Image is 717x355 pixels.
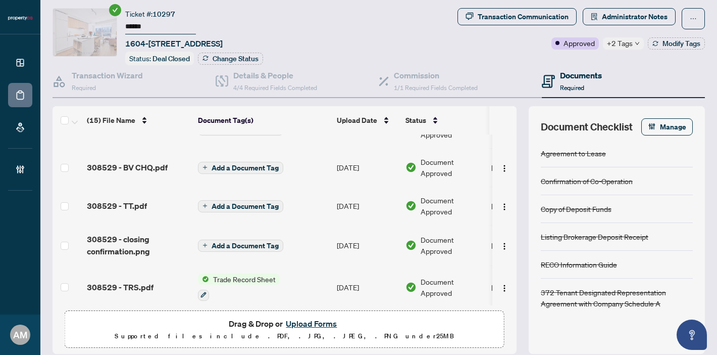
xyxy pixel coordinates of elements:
button: Add a Document Tag [198,240,283,252]
td: [PERSON_NAME] [487,225,563,265]
td: [PERSON_NAME] [487,148,563,187]
button: Add a Document Tag [198,161,283,174]
button: Add a Document Tag [198,162,283,174]
button: Add a Document Tag [198,200,283,212]
img: Logo [500,203,508,211]
button: Manage [641,118,693,136]
div: Ticket #: [125,8,175,20]
button: Change Status [198,53,263,65]
span: check-circle [109,4,121,16]
img: Document Status [405,200,417,211]
button: Modify Tags [648,37,705,50]
span: Required [72,84,96,92]
button: Administrator Notes [583,8,676,25]
div: Agreement to Lease [541,148,606,159]
span: Document Approved [421,276,483,298]
span: Drag & Drop or [229,317,340,330]
button: Logo [496,159,513,175]
span: Upload Date [337,115,377,126]
span: plus [202,165,208,170]
span: Administrator Notes [602,9,668,25]
div: Status: [125,52,194,65]
span: Document Approved [421,234,483,256]
p: Supported files include .PDF, .JPG, .JPEG, .PNG under 25 MB [71,330,498,342]
span: Modify Tags [662,40,700,47]
td: [DATE] [333,187,401,225]
span: Status [405,115,426,126]
h4: Documents [560,69,602,81]
span: Document Approved [421,195,483,217]
span: solution [591,13,598,20]
span: down [635,41,640,46]
span: 308529 - BV CHQ.pdf [87,161,168,173]
th: Upload Date [333,106,401,135]
button: Status IconTrade Record Sheet [198,274,280,301]
button: Upload Forms [283,317,340,330]
img: Logo [500,284,508,292]
div: 372 Tenant Designated Representation Agreement with Company Schedule A [541,287,693,309]
span: Deal Closed [152,54,190,63]
h4: Details & People [233,69,317,81]
img: Logo [500,164,508,172]
button: Open asap [677,320,707,350]
span: Document Checklist [541,120,633,134]
th: (15) File Name [83,106,194,135]
th: Uploaded By [487,106,563,135]
span: Required [560,84,584,92]
img: Logo [500,242,508,250]
span: AM [13,328,27,342]
span: 308529 - TT.pdf [87,200,147,212]
span: plus [202,203,208,208]
button: Transaction Communication [457,8,577,25]
img: logo [8,15,32,21]
div: Listing Brokerage Deposit Receipt [541,231,648,242]
td: [PERSON_NAME] [487,265,563,309]
th: Document Tag(s) [194,106,333,135]
button: Logo [496,198,513,214]
span: Add a Document Tag [212,203,279,210]
td: [DATE] [333,148,401,187]
div: RECO Information Guide [541,259,617,270]
span: Add a Document Tag [212,242,279,249]
span: Trade Record Sheet [209,274,280,285]
span: Change Status [213,55,259,62]
div: Confirmation of Co-Operation [541,175,633,187]
th: Status [401,106,487,135]
span: Document Approved [421,156,483,179]
span: 308529 - TRS.pdf [87,281,153,293]
img: Status Icon [198,274,209,285]
span: 1/1 Required Fields Completed [394,84,478,92]
div: Transaction Communication [478,9,569,25]
span: plus [202,243,208,248]
img: IMG-C12295263_1.jpg [53,9,117,56]
img: Document Status [405,282,417,293]
span: 10297 [152,10,175,19]
td: [DATE] [333,225,401,265]
button: Add a Document Tag [198,199,283,212]
span: Drag & Drop orUpload FormsSupported files include .PDF, .JPG, .JPEG, .PNG under25MB [65,311,504,348]
span: Add a Document Tag [212,164,279,171]
span: ellipsis [690,15,697,22]
div: Copy of Deposit Funds [541,203,611,214]
span: Approved [564,37,595,49]
span: 4/4 Required Fields Completed [233,84,317,92]
button: Logo [496,279,513,295]
img: Document Status [405,162,417,173]
span: +2 Tags [607,37,633,49]
button: Logo [496,237,513,253]
span: Manage [660,119,686,135]
span: 308529 - closing confirmation.png [87,233,190,257]
button: Add a Document Tag [198,239,283,252]
span: (15) File Name [87,115,135,126]
td: [PERSON_NAME] [487,187,563,225]
span: 1604-[STREET_ADDRESS] [125,37,223,50]
h4: Commission [394,69,478,81]
img: Document Status [405,240,417,251]
h4: Transaction Wizard [72,69,143,81]
td: [DATE] [333,265,401,309]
